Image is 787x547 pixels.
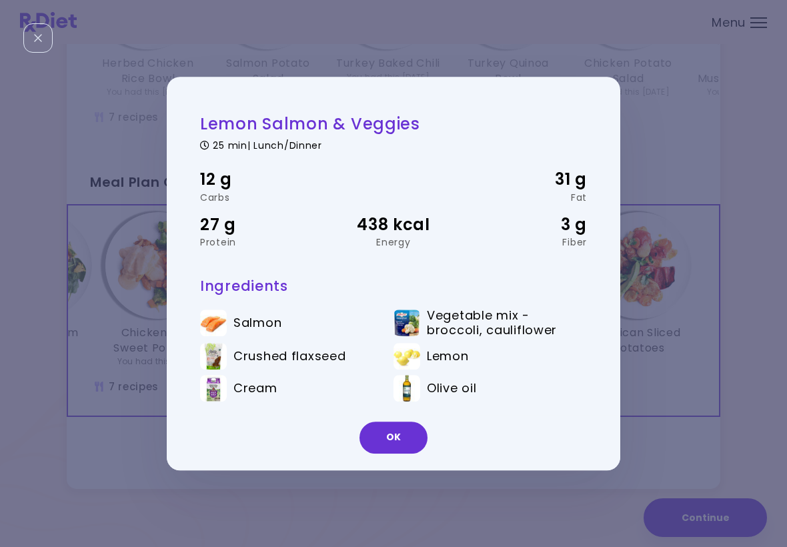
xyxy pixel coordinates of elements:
div: Carbs [200,193,329,202]
div: 27 g [200,212,329,237]
button: OK [359,422,428,454]
div: 12 g [200,167,329,192]
div: Protein [200,237,329,247]
div: 438 kcal [329,212,458,237]
span: Vegetable mix - broccoli, cauliflower [427,309,568,338]
span: Olive oil [427,381,476,396]
div: Fiber [458,237,587,247]
div: 3 g [458,212,587,237]
div: 25 min | Lunch/Dinner [200,137,587,150]
h2: Lemon Salmon & Veggies [200,113,587,134]
span: Lemon [427,349,469,364]
span: Crushed flaxseed [233,349,346,364]
div: Fat [458,193,587,202]
span: Cream [233,381,277,396]
span: Salmon [233,316,281,330]
div: 31 g [458,167,587,192]
h3: Ingredients [200,277,587,295]
div: Energy [329,237,458,247]
div: Close [23,23,53,53]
